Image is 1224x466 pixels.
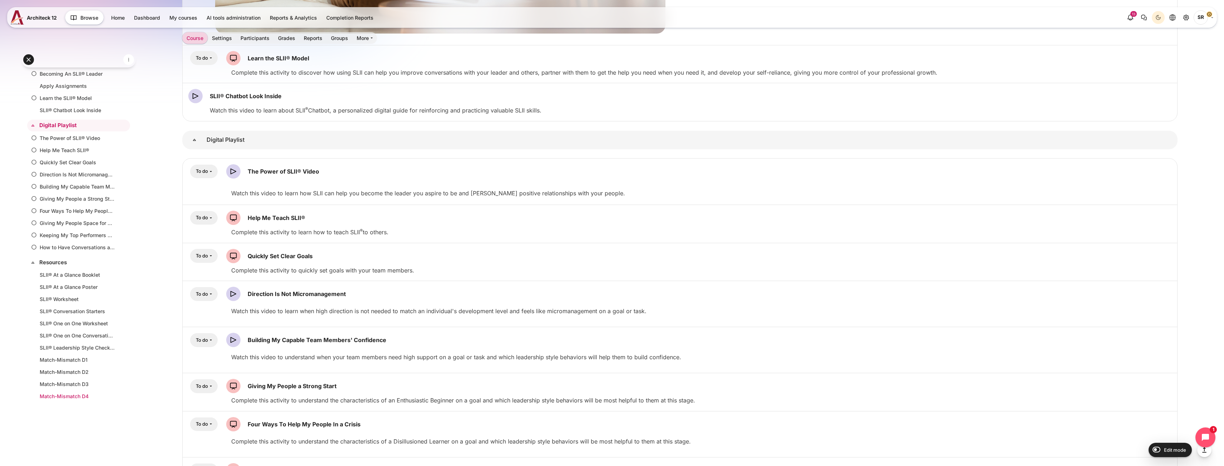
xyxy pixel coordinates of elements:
[40,171,115,178] a: Direction Is Not Micromanagement
[305,106,308,111] sup: ®
[40,106,115,114] a: SLII® Chatbot Look Inside
[40,344,115,351] a: SLII® Leadership Style Checklists
[1138,11,1150,24] button: There are 0 unread conversations
[360,228,363,233] sup: ®
[182,32,208,44] a: Course
[40,356,115,364] a: Match-Mismatch D1
[40,183,115,190] a: Building My Capable Team Members' Confidence
[188,89,203,103] img: Video Time icon
[40,146,115,154] a: Help Me Teach SLII®
[327,32,352,44] a: Groups
[231,68,1171,77] p: Complete this activity to discover how using SLII can help you improve conversations with your le...
[190,333,218,347] button: To do
[1153,12,1164,23] div: Dark Mode
[226,164,241,179] img: Video Time icon
[190,417,218,431] div: Completion requirements for Four Ways To Help My People In a Crisis
[165,12,202,24] a: My courses
[1164,447,1186,453] span: Edit mode
[248,168,319,175] a: The Power of SLII® Video
[248,421,361,428] a: Four Ways To Help My People In a Crisis
[182,131,207,149] a: Digital Playlist
[208,32,236,44] a: Settings
[190,51,218,65] button: To do
[29,259,36,266] span: Collapse
[231,228,1171,236] p: Complete this activity to learn how to teach SLII to others.
[190,51,218,65] div: Completion requirements for Learn the SLII® Model
[226,249,241,263] img: SCORM package icon
[248,252,313,260] a: Quickly Set Clear Goals
[40,207,115,215] a: Four Ways To Help My People In a Crisis
[11,10,24,25] img: A12
[80,14,98,21] span: Browse
[274,32,299,44] a: Grades
[190,379,218,393] button: To do
[27,14,57,21] span: Architeck 12
[40,244,115,251] a: How to Have Conversations about Goals
[40,295,115,303] a: SLII® Worksheet
[190,211,218,225] button: To do
[248,290,346,297] a: Direction Is Not Micromanagement
[231,396,1171,405] p: Complete this activity to understand the characteristics of an Enthusiastic Beginner on a goal an...
[322,12,378,24] a: Completion Reports
[40,380,115,388] a: Match-Mismatch D3
[231,353,1171,361] p: Watch this video to understand when your team members need high support on a goal or task and whi...
[40,320,115,327] a: SLII® One on One Worksheet
[40,70,115,77] a: Becoming An SLII® Leader
[226,211,241,225] img: SCORM package icon
[210,106,1171,115] p: Watch this video to learn about SLII Chatbot, a personalized digital guide for reinforcing and pr...
[40,368,115,376] a: Match-Mismatch D2
[190,333,218,347] div: Completion requirements for Building My Capable Team Members' Confidence
[1194,10,1213,25] a: User menu
[40,159,115,166] a: Quickly Set Clear Goals
[236,32,274,44] a: Participants
[190,211,218,225] div: Completion requirements for Help Me Teach SLII®
[190,379,218,393] div: Completion requirements for Giving My People a Strong Start
[11,10,60,25] a: A12 A12 Architeck 12
[40,219,115,227] a: Giving My People Space for Their Ideas
[40,392,115,400] a: Match-Mismatch D4
[210,92,282,100] a: SLII® Chatbot Look Inside
[190,249,218,263] div: Completion requirements for Quickly Set Clear Goals
[130,12,164,24] a: Dashboard
[248,55,309,62] a: Learn the SLII® Model
[202,12,265,24] a: AI tools administration
[40,94,115,102] a: Learn the SLII® Model
[190,417,218,431] button: To do
[1130,11,1137,17] div: 13
[1124,11,1137,24] div: Show notification window with 13 new notifications
[1152,11,1165,24] button: Light Mode Dark Mode
[231,266,1171,275] p: Complete this activity to quickly set goals with your team members.
[1197,443,1211,457] button: Go to top
[226,287,241,301] img: Video Time icon
[190,165,218,179] button: To do
[40,231,115,239] a: Keeping My Top Performers Engaged
[226,333,241,347] img: Video Time icon
[226,379,241,393] img: SCORM package icon
[226,51,241,65] img: SCORM package icon
[40,195,115,202] a: Giving My People a Strong Start
[231,189,1171,197] p: Watch this video to learn how SLII can help you become the leader you aspire to be and [PERSON_NA...
[39,121,117,130] a: Digital Playlist
[266,12,321,24] a: Reports & Analytics
[40,271,115,279] a: SLII® At a Glance Booklet
[1194,10,1208,25] span: Songklod Riraroengjaratsaeng
[190,165,218,179] div: Completion requirements for The Power of SLII® Video
[226,417,241,431] img: SCORM package icon
[248,382,337,390] a: Giving My People a Strong Start
[231,437,1171,446] p: Complete this activity to understand the characteristics of a Disillusioned Learner on a goal and...
[1166,11,1179,24] button: Languages
[29,122,36,129] span: Collapse
[190,287,218,301] button: To do
[40,82,115,90] a: Apply Assignments
[40,134,115,142] a: The Power of SLII® Video
[40,283,115,291] a: SLII® At a Glance Poster
[39,259,117,267] a: Resources
[1180,11,1193,24] a: Site administration
[107,12,129,24] a: Home
[248,214,305,221] a: Help Me Teach SLII®
[40,307,115,315] a: SLII® Conversation Starters
[65,10,104,25] button: Browse
[231,307,1171,315] p: Watch this video to learn when high direction is not needed to match an individual's development ...
[248,336,386,344] a: Building My Capable Team Members' Confidence
[299,32,327,44] a: Reports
